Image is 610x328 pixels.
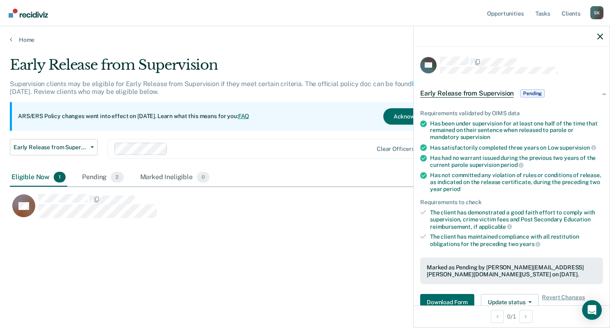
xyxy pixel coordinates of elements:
[443,186,460,192] span: period
[412,80,425,88] a: here
[479,223,512,230] span: applicable
[427,264,596,278] div: Marked as Pending by [PERSON_NAME][EMAIL_ADDRESS][PERSON_NAME][DOMAIN_NAME][US_STATE] on [DATE].
[420,110,603,117] div: Requirements validated by OIMS data
[542,294,585,310] span: Revert Changes
[590,6,603,19] div: S K
[430,209,603,230] div: The client has demonstrated a good faith effort to comply with supervision, crime victim fees and...
[519,310,533,323] button: Next Opportunity
[111,172,123,182] span: 2
[501,162,524,168] span: period
[430,144,603,151] div: Has satisfactorily completed three years on Low
[139,169,212,187] div: Marked Ineligible
[80,169,125,187] div: Pending
[377,146,414,153] div: Clear officers
[560,144,596,151] span: supervision
[420,89,514,98] span: Early Release from Supervision
[519,241,540,247] span: years
[10,80,452,96] p: Supervision clients may be eligible for Early Release from Supervision if they meet certain crite...
[10,36,600,43] a: Home
[590,6,603,19] button: Profile dropdown button
[14,144,87,151] span: Early Release from Supervision
[582,300,602,320] div: Open Intercom Messenger
[420,199,603,206] div: Requirements to check
[430,120,603,141] div: Has been under supervision for at least one half of the time that remained on their sentence when...
[9,9,48,18] img: Recidiviz
[10,169,67,187] div: Eligible Now
[460,134,490,140] span: supervision
[430,233,603,247] div: The client has maintained compliance with all restitution obligations for the preceding two
[430,172,603,192] div: Has not committed any violation of rules or conditions of release, as indicated on the release ce...
[481,294,539,310] button: Update status
[520,89,545,98] span: Pending
[383,108,461,125] button: Acknowledge & Close
[414,305,610,327] div: 0 / 1
[420,294,478,310] a: Navigate to form link
[18,112,249,121] p: ARS/ERS Policy changes went into effect on [DATE]. Learn what this means for you:
[238,113,250,119] a: FAQ
[414,80,610,107] div: Early Release from SupervisionPending
[10,194,526,226] div: CaseloadOpportunityCell-06284120
[420,294,474,310] button: Download Form
[10,57,467,80] div: Early Release from Supervision
[197,172,209,182] span: 0
[491,310,504,323] button: Previous Opportunity
[54,172,66,182] span: 1
[430,155,603,169] div: Has had no warrant issued during the previous two years of the current parole supervision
